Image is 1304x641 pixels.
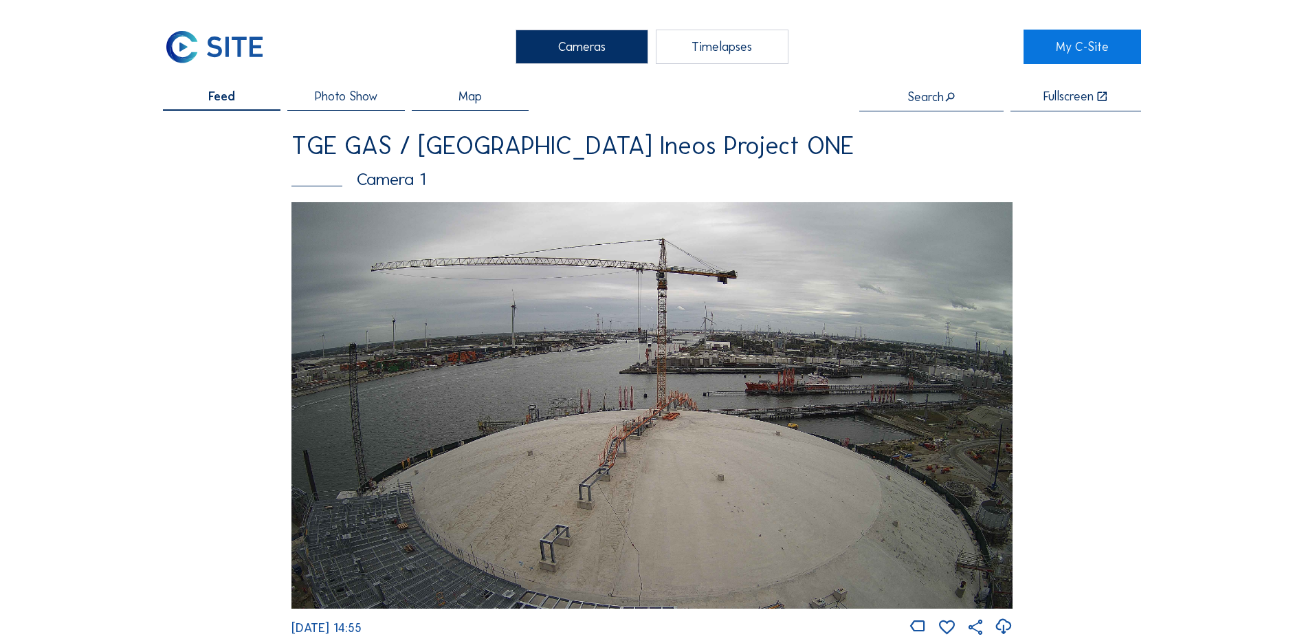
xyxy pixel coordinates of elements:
[291,202,1013,608] img: Image
[1043,90,1094,103] div: Fullscreen
[163,30,280,64] a: C-SITE Logo
[458,90,482,102] span: Map
[1024,30,1141,64] a: My C-Site
[516,30,648,64] div: Cameras
[163,30,265,64] img: C-SITE Logo
[656,30,788,64] div: Timelapses
[291,171,1013,188] div: Camera 1
[315,90,377,102] span: Photo Show
[291,620,362,635] span: [DATE] 14:55
[291,133,1013,158] div: TGE GAS / [GEOGRAPHIC_DATA] Ineos Project ONE
[208,90,235,102] span: Feed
